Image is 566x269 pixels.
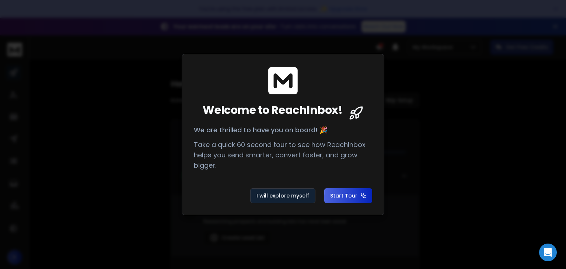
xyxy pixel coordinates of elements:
p: We are thrilled to have you on board! 🎉 [194,125,372,135]
button: Start Tour [324,188,372,203]
span: Start Tour [330,192,366,199]
span: Welcome to ReachInbox! [203,104,342,117]
div: Open Intercom Messenger [539,244,557,261]
button: I will explore myself [250,188,315,203]
p: Take a quick 60 second tour to see how ReachInbox helps you send smarter, convert faster, and gro... [194,140,372,171]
